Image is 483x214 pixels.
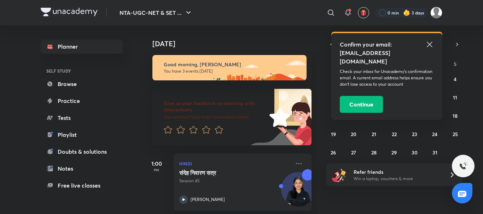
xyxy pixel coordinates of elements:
button: avatar [358,7,369,18]
abbr: Saturday [454,61,456,67]
a: Practice [41,94,123,108]
p: Check your inbox for Unacademy’s confirmation email. A current email address helps ensure you don... [340,68,434,87]
img: feedback_image [245,89,312,145]
h6: SELF STUDY [41,65,123,77]
h5: Confirm your email: [340,40,434,49]
a: Playlist [41,128,123,142]
button: October 31, 2025 [429,147,441,158]
img: streak [403,9,410,16]
h6: Give us your feedback on learning with Unacademy [164,100,267,113]
button: October 26, 2025 [328,147,339,158]
a: Notes [41,161,123,176]
a: Planner [41,39,123,54]
button: October 18, 2025 [449,110,461,121]
p: Hindi [179,159,290,168]
button: October 23, 2025 [409,128,420,140]
button: October 22, 2025 [389,128,400,140]
img: Avatar [281,176,315,210]
button: October 27, 2025 [348,147,359,158]
p: PM [142,168,171,172]
abbr: October 18, 2025 [453,112,458,119]
abbr: October 22, 2025 [392,131,397,137]
h4: [DATE] [152,39,319,48]
abbr: October 21, 2025 [372,131,376,137]
p: You have 3 events [DATE] [164,68,300,74]
p: Session 45 [179,178,290,184]
button: October 25, 2025 [449,128,461,140]
button: October 21, 2025 [368,128,380,140]
abbr: October 28, 2025 [371,149,377,156]
button: October 19, 2025 [328,128,339,140]
button: October 12, 2025 [328,110,339,121]
img: Diksha Mishra [430,7,442,19]
abbr: October 4, 2025 [454,76,456,82]
button: Continue [340,96,383,113]
abbr: October 20, 2025 [351,131,356,137]
h5: [EMAIL_ADDRESS][DOMAIN_NAME] [340,49,434,66]
button: NTA-UGC-NET & SET ... [115,6,197,20]
h5: संदेह निवारण सत्र [179,169,267,176]
img: avatar [360,10,367,16]
a: Free live classes [41,178,123,192]
abbr: October 23, 2025 [412,131,417,137]
h5: 1:00 [142,159,171,168]
abbr: October 30, 2025 [412,149,418,156]
button: October 4, 2025 [449,73,461,85]
abbr: October 26, 2025 [331,149,336,156]
abbr: October 31, 2025 [432,149,437,156]
h6: Refer friends [354,168,441,176]
abbr: October 11, 2025 [453,94,457,101]
button: October 20, 2025 [348,128,359,140]
abbr: October 24, 2025 [432,131,437,137]
img: Company Logo [41,8,98,16]
button: October 5, 2025 [328,92,339,103]
p: [PERSON_NAME] [191,196,225,203]
img: referral [332,168,346,182]
button: October 28, 2025 [368,147,380,158]
button: October 30, 2025 [409,147,420,158]
abbr: October 19, 2025 [331,131,336,137]
a: Tests [41,111,123,125]
img: morning [152,55,307,80]
a: Doubts & solutions [41,145,123,159]
button: October 29, 2025 [389,147,400,158]
button: October 11, 2025 [449,92,461,103]
abbr: October 25, 2025 [453,131,458,137]
img: ttu [459,162,467,170]
a: Browse [41,77,123,91]
h6: Good morning, [PERSON_NAME] [164,61,300,68]
button: October 24, 2025 [429,128,441,140]
abbr: October 27, 2025 [351,149,356,156]
p: Win a laptop, vouchers & more [354,176,441,182]
p: Your word will help make Unacademy better [164,114,267,120]
abbr: October 29, 2025 [391,149,397,156]
a: Company Logo [41,8,98,18]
